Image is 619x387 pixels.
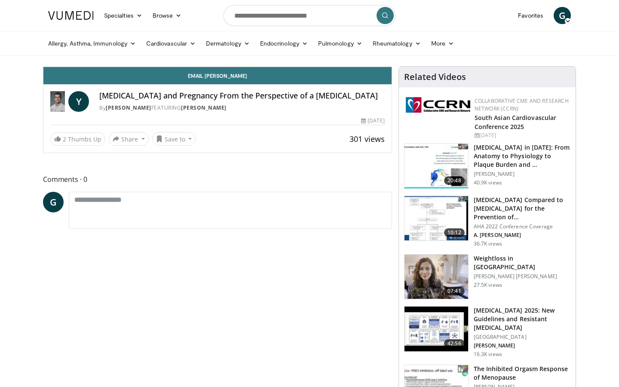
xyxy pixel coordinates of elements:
a: Specialties [99,7,147,24]
span: 07:41 [444,287,465,295]
p: 16.3K views [474,351,502,358]
div: [DATE] [361,117,384,125]
img: 823da73b-7a00-425d-bb7f-45c8b03b10c3.150x105_q85_crop-smart_upscale.jpg [404,144,468,188]
a: Favorites [513,7,549,24]
span: 20:48 [444,176,465,185]
a: More [426,35,459,52]
img: VuMedi Logo [48,11,94,20]
button: Share [109,132,149,146]
a: 42:56 [MEDICAL_DATA] 2025: New Guidelines and Resistant [MEDICAL_DATA] [GEOGRAPHIC_DATA] [PERSON_... [404,306,570,358]
p: A. [PERSON_NAME] [474,232,570,239]
a: Browse [147,7,187,24]
a: 10:12 [MEDICAL_DATA] Compared to [MEDICAL_DATA] for the Prevention of… AHA 2022 Conference Covera... [404,196,570,247]
p: 40.9K views [474,179,502,186]
span: 301 views [349,134,385,144]
img: Dr. Yuri Matusov [50,91,65,112]
p: 27.5K views [474,282,502,289]
h3: The Inhibited Orgasm Response of Menopause [474,365,570,382]
h4: [MEDICAL_DATA] and Pregnancy From the Perspective of a [MEDICAL_DATA] [99,91,384,101]
a: Endocrinology [255,35,313,52]
a: G [554,7,571,24]
a: Collaborative CME and Research Network (CCRN) [475,97,569,112]
a: [PERSON_NAME] [106,104,151,111]
span: 2 [63,135,66,143]
span: 10:12 [444,228,465,237]
img: 7c0f9b53-1609-4588-8498-7cac8464d722.150x105_q85_crop-smart_upscale.jpg [404,196,468,241]
p: [GEOGRAPHIC_DATA] [474,334,570,341]
span: 42:56 [444,339,465,348]
button: Save to [152,132,196,146]
a: Cardiovascular [141,35,201,52]
a: G [43,192,64,212]
input: Search topics, interventions [224,5,395,26]
a: Email [PERSON_NAME] [43,67,392,84]
a: 20:48 [MEDICAL_DATA] in [DATE]: From Anatomy to Physiology to Plaque Burden and … [PERSON_NAME] 4... [404,143,570,189]
img: 280bcb39-0f4e-42eb-9c44-b41b9262a277.150x105_q85_crop-smart_upscale.jpg [404,307,468,351]
div: [DATE] [475,132,569,139]
h3: [MEDICAL_DATA] Compared to [MEDICAL_DATA] for the Prevention of… [474,196,570,221]
a: Pulmonology [313,35,368,52]
a: Rheumatology [368,35,426,52]
p: [PERSON_NAME] [PERSON_NAME] [474,273,570,280]
img: 9983fed1-7565-45be-8934-aef1103ce6e2.150x105_q85_crop-smart_upscale.jpg [404,255,468,299]
img: a04ee3ba-8487-4636-b0fb-5e8d268f3737.png.150x105_q85_autocrop_double_scale_upscale_version-0.2.png [406,97,470,113]
a: [PERSON_NAME] [181,104,227,111]
a: South Asian Cardiovascular Conference 2025 [475,114,557,131]
p: [PERSON_NAME] [474,342,570,349]
h3: [MEDICAL_DATA] in [DATE]: From Anatomy to Physiology to Plaque Burden and … [474,143,570,169]
a: 07:41 Weightloss in [GEOGRAPHIC_DATA] [PERSON_NAME] [PERSON_NAME] 27.5K views [404,254,570,300]
a: Dermatology [201,35,255,52]
p: [PERSON_NAME] [474,171,570,178]
div: By FEATURING [99,104,384,112]
a: Y [68,91,89,112]
a: 2 Thumbs Up [50,132,105,146]
a: Allergy, Asthma, Immunology [43,35,141,52]
h4: Related Videos [404,72,466,82]
p: AHA 2022 Conference Coverage [474,223,570,230]
h3: Weightloss in [GEOGRAPHIC_DATA] [474,254,570,271]
span: Comments 0 [43,174,392,185]
h3: [MEDICAL_DATA] 2025: New Guidelines and Resistant [MEDICAL_DATA] [474,306,570,332]
p: 36.7K views [474,240,502,247]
